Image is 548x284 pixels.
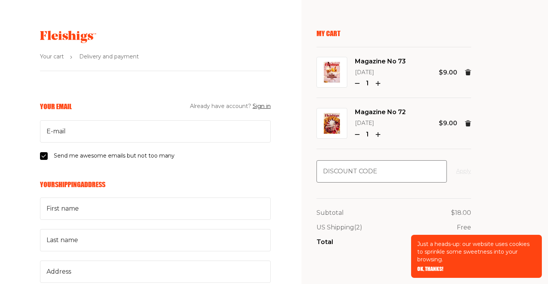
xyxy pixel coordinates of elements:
[40,152,48,160] input: Send me awesome emails but not too many
[363,130,373,140] p: 1
[363,78,373,88] p: 1
[40,261,271,283] input: Address
[40,229,271,251] input: Last name
[316,223,362,233] p: US Shipping (2)
[456,167,471,176] button: Apply
[190,102,271,111] span: Already have account?
[355,107,406,117] span: Magazine No 72
[316,29,471,38] p: My Cart
[355,56,406,66] span: Magazine No 73
[40,120,271,143] input: E-mail
[40,198,271,220] input: First name
[417,240,536,263] p: Just a heads-up: our website uses cookies to sprinkle some sweetness into your browsing.
[40,102,72,111] h6: Your Email
[355,68,406,77] p: [DATE]
[40,52,64,61] span: Your cart
[40,180,271,189] h6: Your Shipping Address
[355,119,406,128] p: [DATE]
[439,118,457,128] p: $9.00
[457,223,471,233] p: Free
[316,160,447,183] input: Discount code
[253,102,271,111] button: Sign in
[324,113,340,134] img: Magazine No 72 Image
[417,266,443,272] button: OK, THANKS!
[316,208,344,218] p: Subtotal
[324,62,340,83] img: Magazine No 73 Image
[54,151,175,161] span: Send me awesome emails but not too many
[451,208,471,218] p: $18.00
[79,52,139,61] span: Delivery and payment
[316,237,333,247] p: Total
[439,68,457,78] p: $9.00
